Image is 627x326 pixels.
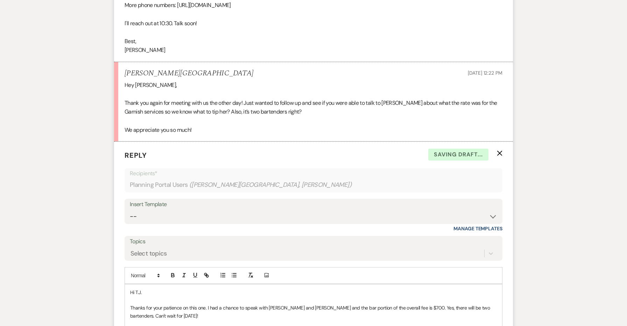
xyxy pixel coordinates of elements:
[125,69,253,78] h5: [PERSON_NAME][GEOGRAPHIC_DATA]
[125,81,502,90] p: Hey [PERSON_NAME],
[130,304,497,320] p: Thanks for your patience on this one. I had a chance to speak with [PERSON_NAME] and [PERSON_NAME...
[125,125,502,135] p: We appreciate you so much!
[125,19,502,28] p: I'll reach out at 10:30. Talk soon!
[130,199,497,210] div: Insert Template
[125,151,147,160] span: Reply
[453,225,502,232] a: Manage Templates
[468,70,502,76] span: [DATE] 12:22 PM
[189,180,352,190] span: ( [PERSON_NAME][GEOGRAPHIC_DATA], [PERSON_NAME] )
[130,169,497,178] p: Recipients*
[130,237,497,247] label: Topics
[125,99,502,116] p: Thank you again for meeting with us the other day! Just wanted to follow up and see if you were a...
[125,46,502,55] p: [PERSON_NAME]
[428,149,488,161] span: Saving draft...
[130,178,497,192] div: Planning Portal Users
[125,1,502,10] p: More phone numbers: [URL][DOMAIN_NAME]
[125,37,502,46] p: Best,
[130,288,497,296] p: Hi T.J.
[131,249,167,258] div: Select topics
